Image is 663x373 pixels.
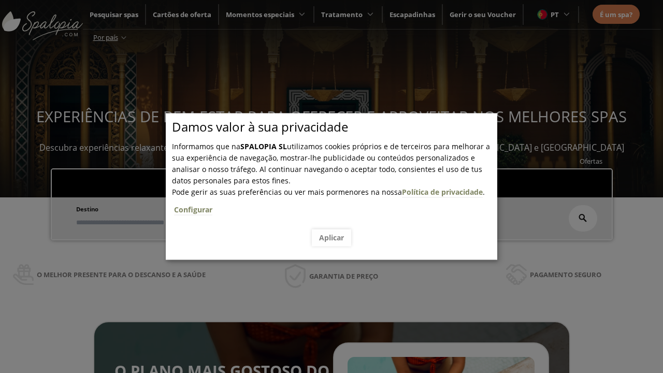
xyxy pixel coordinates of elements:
[172,141,490,185] span: Informamos que na utilizamos cookies próprios e de terceiros para melhorar a sua experiência de n...
[172,121,497,133] p: Damos valor à sua privacidade
[402,187,483,197] a: Política de privacidade
[172,187,497,222] span: .
[312,229,351,246] button: Aplicar
[240,141,287,151] b: SPALOPIA SL
[172,187,402,197] span: Pode gerir as suas preferências ou ver mais pormenores na nossa
[174,205,212,215] a: Configurar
